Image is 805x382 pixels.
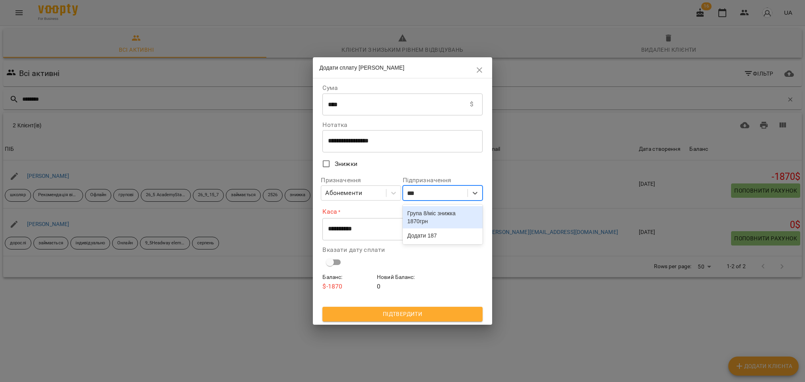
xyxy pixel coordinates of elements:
[403,177,483,183] label: Підпризначення
[325,188,362,198] div: Абонементи
[470,99,473,109] p: $
[377,273,428,282] h6: Новий Баланс :
[322,122,482,128] label: Нотатка
[322,247,482,253] label: Вказати дату сплати
[319,64,404,71] span: Додати сплату [PERSON_NAME]
[335,159,357,169] span: Знижки
[322,282,374,291] p: $ -1870
[322,273,374,282] h6: Баланс :
[321,177,401,183] label: Призначення
[403,228,483,243] div: Додати 187
[322,307,482,321] button: Підтвердити
[403,206,483,228] div: Група 8/міс знижка 1870грн
[375,271,430,292] div: 0
[329,309,476,319] span: Підтвердити
[322,207,482,216] label: Каса
[322,85,482,91] label: Сума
